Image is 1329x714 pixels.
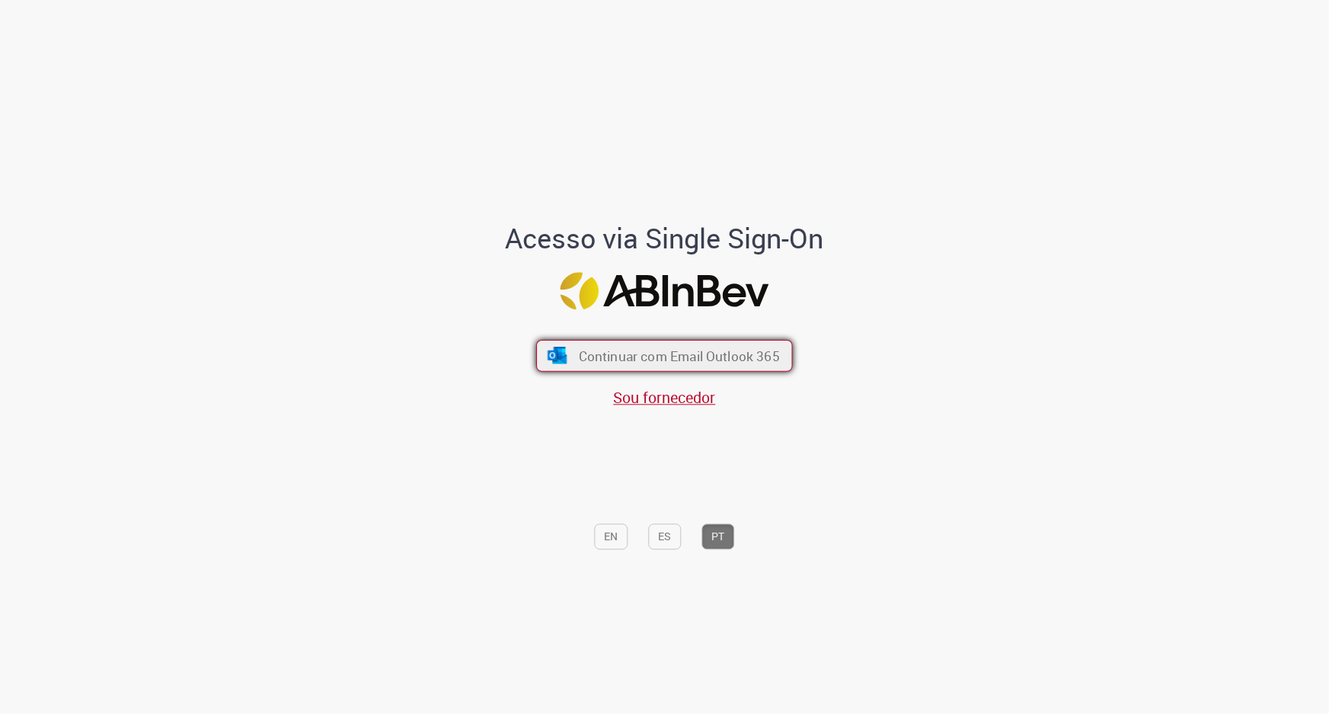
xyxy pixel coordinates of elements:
[453,224,876,255] h1: Acesso via Single Sign-On
[561,272,769,309] img: Logo ABInBev
[649,524,682,550] button: ES
[702,524,735,550] button: PT
[546,347,568,363] img: ícone Azure/Microsoft 360
[536,340,793,372] button: ícone Azure/Microsoft 360 Continuar com Email Outlook 365
[614,387,716,408] a: Sou fornecedor
[579,347,780,364] span: Continuar com Email Outlook 365
[595,524,628,550] button: EN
